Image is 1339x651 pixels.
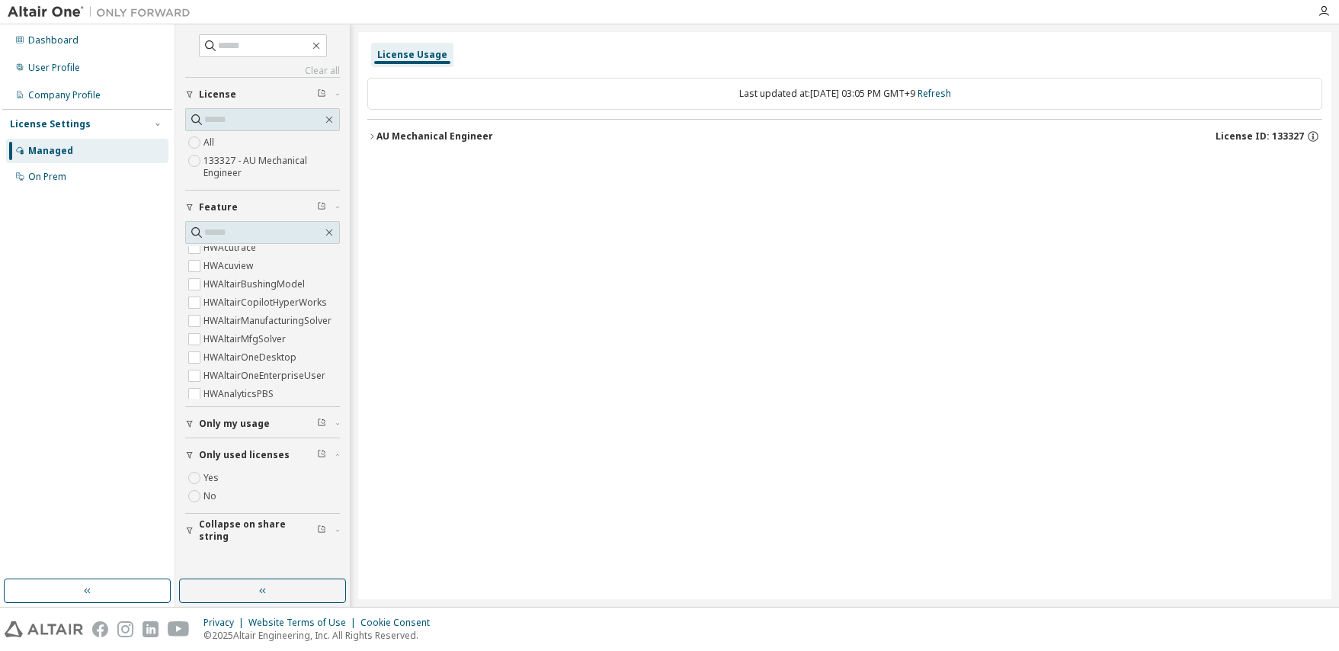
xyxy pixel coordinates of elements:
div: Last updated at: [DATE] 03:05 PM GMT+9 [367,78,1322,110]
label: HWAltairBushingModel [203,275,308,293]
button: License [185,78,340,111]
button: Only used licenses [185,438,340,472]
span: Collapse on share string [199,518,317,543]
div: Managed [28,145,73,157]
img: altair_logo.svg [5,621,83,637]
img: linkedin.svg [143,621,159,637]
span: Clear filter [317,524,326,537]
a: Refresh [918,87,951,100]
label: No [203,487,219,505]
div: Company Profile [28,89,101,101]
div: Website Terms of Use [248,617,360,629]
button: Collapse on share string [185,514,340,547]
label: HWAltairManufacturingSolver [203,312,335,330]
span: Clear filter [317,88,326,101]
span: License [199,88,236,101]
a: Clear all [185,65,340,77]
button: Feature [185,191,340,224]
span: Clear filter [317,449,326,461]
img: youtube.svg [168,621,190,637]
label: 133327 - AU Mechanical Engineer [203,152,340,182]
label: HWAltairOneEnterpriseUser [203,367,328,385]
img: Altair One [8,5,198,20]
div: AU Mechanical Engineer [376,130,493,143]
p: © 2025 Altair Engineering, Inc. All Rights Reserved. [203,629,439,642]
div: On Prem [28,171,66,183]
img: instagram.svg [117,621,133,637]
button: Only my usage [185,407,340,441]
label: HWAnalyticsPBS [203,385,277,403]
div: Cookie Consent [360,617,439,629]
label: HWAltairCopilotHyperWorks [203,293,330,312]
span: Only my usage [199,418,270,430]
label: Yes [203,469,222,487]
span: Clear filter [317,201,326,213]
label: All [203,133,217,152]
span: License ID: 133327 [1216,130,1304,143]
span: Only used licenses [199,449,290,461]
div: Dashboard [28,34,78,46]
div: User Profile [28,62,80,74]
div: License Usage [377,49,447,61]
button: AU Mechanical EngineerLicense ID: 133327 [367,120,1322,153]
label: HWAltairOneDesktop [203,348,300,367]
div: License Settings [10,118,91,130]
label: HWAltairMfgSolver [203,330,289,348]
img: facebook.svg [92,621,108,637]
label: HWAcuview [203,257,256,275]
div: Privacy [203,617,248,629]
span: Feature [199,201,238,213]
span: Clear filter [317,418,326,430]
label: HWAcutrace [203,239,259,257]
